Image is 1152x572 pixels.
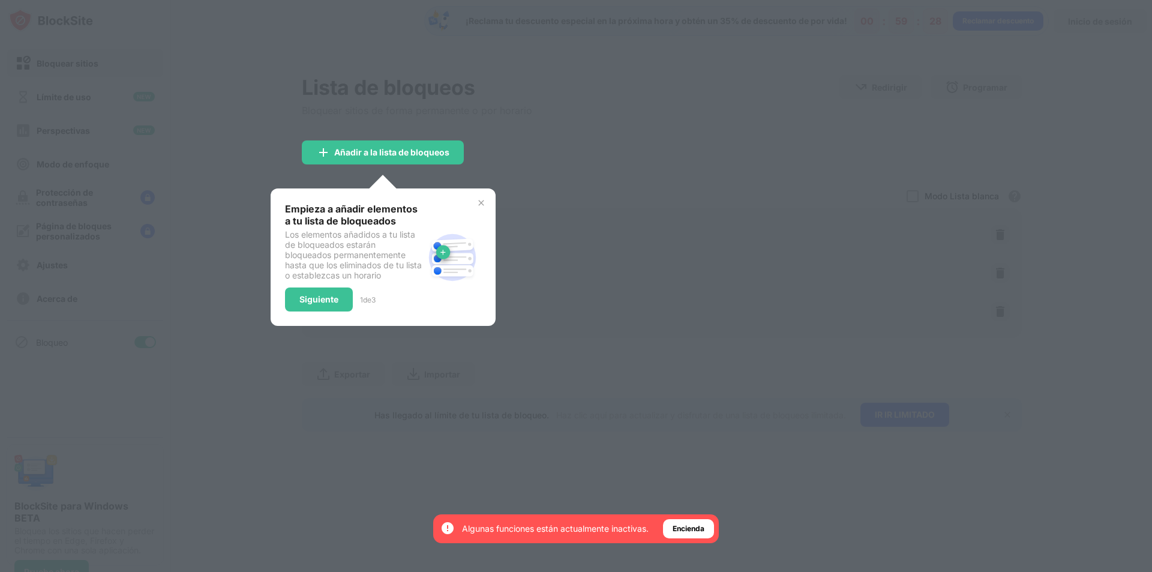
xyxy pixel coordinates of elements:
font: Empieza a añadir elementos a tu lista de bloqueados [285,203,418,227]
img: error-circle-white.svg [440,521,455,535]
font: Añadir a la lista de bloqueos [334,147,449,157]
font: 3 [371,295,376,304]
img: x-button.svg [476,198,486,208]
font: Los elementos añadidos a tu lista de bloqueados estarán bloqueados permanentemente hasta que los ... [285,229,422,280]
img: block-site.svg [424,229,481,286]
font: Algunas funciones están actualmente inactivas. [462,523,649,534]
font: 1 [360,295,363,304]
font: de [363,295,371,304]
font: Siguiente [299,294,338,304]
font: Encienda [673,524,704,533]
